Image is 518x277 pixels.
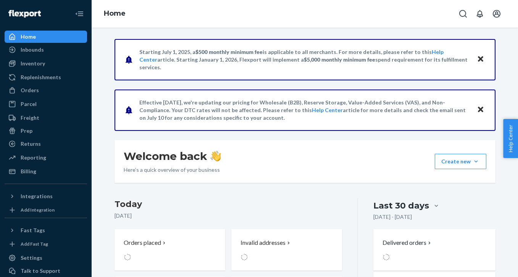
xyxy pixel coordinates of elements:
div: Settings [21,254,42,262]
div: Last 30 days [373,200,429,212]
button: Integrations [5,190,87,202]
a: Billing [5,165,87,178]
a: Help Center [312,107,343,113]
span: $5,000 monthly minimum fee [304,56,375,63]
div: Talk to Support [21,267,60,275]
div: Inventory [21,60,45,67]
button: Close [476,104,486,116]
div: Freight [21,114,39,122]
a: Home [5,31,87,43]
div: Prep [21,127,32,135]
a: Prep [5,125,87,137]
div: Returns [21,140,41,148]
button: Help Center [503,119,518,158]
button: Open notifications [472,6,487,21]
div: Add Integration [21,207,55,213]
p: Starting July 1, 2025, a is applicable to all merchants. For more details, please refer to this a... [139,48,470,71]
button: Close Navigation [72,6,87,21]
p: Here’s a quick overview of your business [124,166,221,174]
h3: Today [115,198,342,210]
a: Reporting [5,152,87,164]
ol: breadcrumbs [98,3,132,25]
a: Settings [5,252,87,264]
a: Inbounds [5,44,87,56]
div: Replenishments [21,73,61,81]
button: Orders placed [115,229,225,270]
button: Close [476,54,486,65]
a: Add Fast Tag [5,240,87,249]
div: Integrations [21,192,53,200]
a: Home [104,9,126,18]
button: Delivered orders [382,238,432,247]
div: Add Fast Tag [21,241,48,247]
a: Replenishments [5,71,87,83]
a: Parcel [5,98,87,110]
div: Reporting [21,154,46,161]
a: Add Integration [5,205,87,215]
p: Invalid addresses [240,238,286,247]
button: Open Search Box [455,6,471,21]
h1: Welcome back [124,149,221,163]
div: Fast Tags [21,226,45,234]
div: Parcel [21,100,37,108]
div: Inbounds [21,46,44,54]
p: Effective [DATE], we're updating our pricing for Wholesale (B2B), Reserve Storage, Value-Added Se... [139,99,470,122]
a: Orders [5,84,87,96]
a: Returns [5,138,87,150]
p: [DATE] [115,212,342,220]
a: Talk to Support [5,265,87,277]
p: Orders placed [124,238,161,247]
button: Open account menu [489,6,504,21]
button: Fast Tags [5,224,87,236]
a: Inventory [5,57,87,70]
div: Orders [21,86,39,94]
div: Home [21,33,36,41]
a: Freight [5,112,87,124]
p: [DATE] - [DATE] [373,213,412,221]
div: Billing [21,168,36,175]
span: $500 monthly minimum fee [195,49,263,55]
button: Create new [435,154,486,169]
button: Invalid addresses [231,229,342,270]
img: hand-wave emoji [210,151,221,161]
img: Flexport logo [8,10,41,18]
